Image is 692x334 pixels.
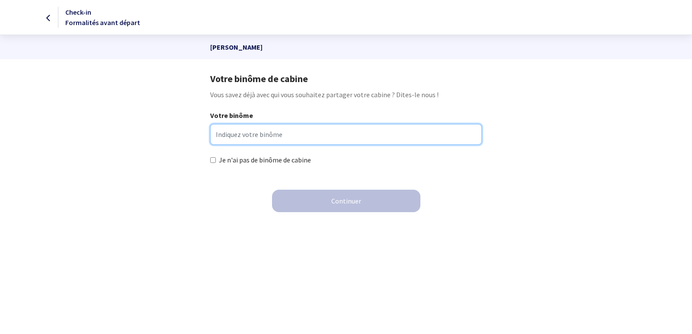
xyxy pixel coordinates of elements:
[272,190,420,212] button: Continuer
[210,124,481,145] input: Indiquez votre binôme
[210,73,481,84] h1: Votre binôme de cabine
[210,111,253,120] strong: Votre binôme
[219,155,311,165] label: Je n'ai pas de binôme de cabine
[65,8,140,27] span: Check-in Formalités avant départ
[210,89,481,100] p: Vous savez déjà avec qui vous souhaitez partager votre cabine ? Dites-le nous !
[210,35,481,59] p: [PERSON_NAME]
